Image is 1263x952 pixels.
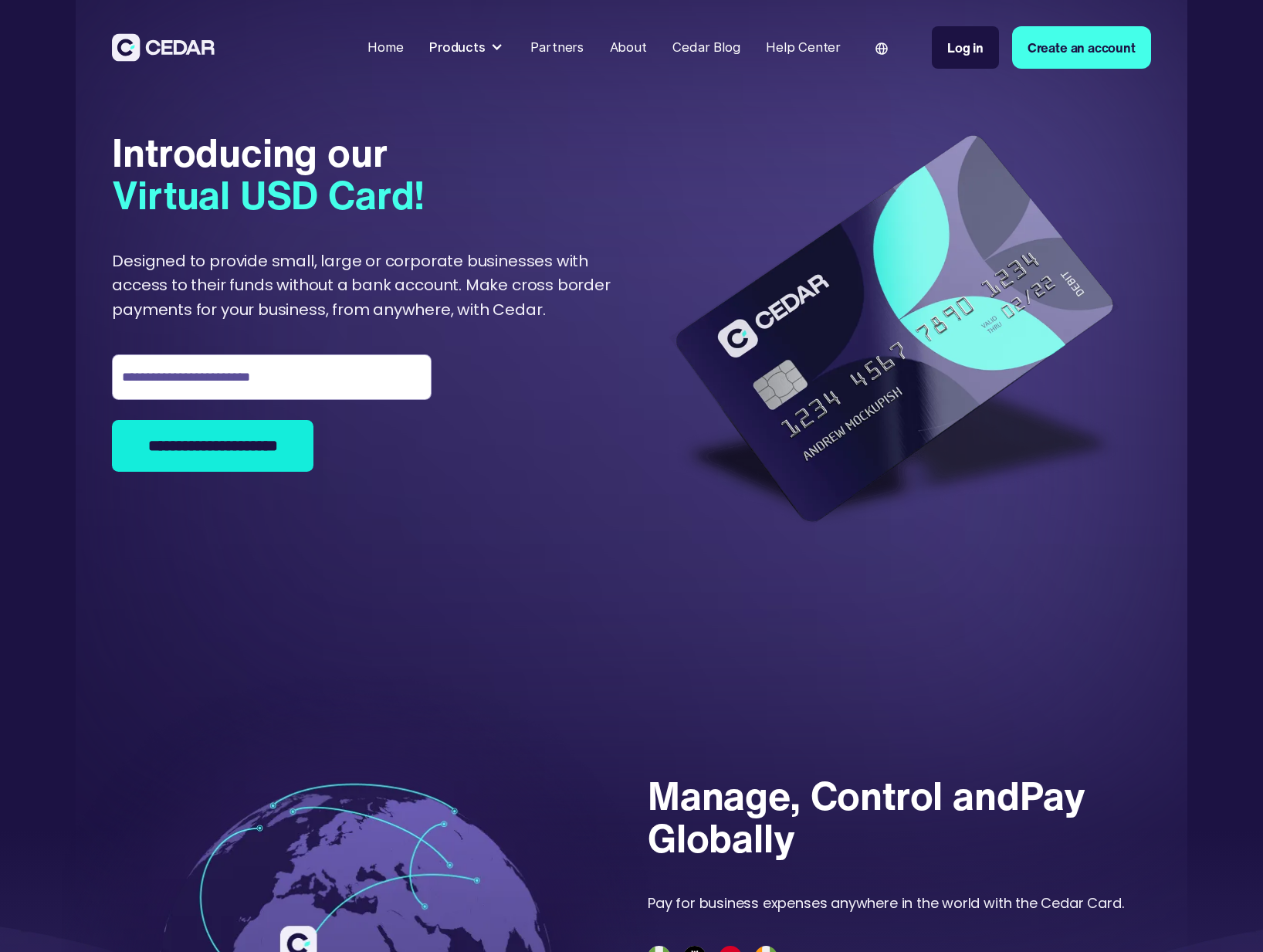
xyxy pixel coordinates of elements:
[1012,26,1151,69] a: Create an account
[367,38,403,57] div: Home
[112,166,425,223] span: Virtual USD Card!
[666,30,747,65] a: Cedar Blog
[648,767,1085,867] span: Pay Globally
[530,38,584,57] div: Partners
[429,38,486,57] div: Products
[672,38,740,57] div: Cedar Blog
[648,774,1151,860] div: Manage, Control and
[524,30,590,65] a: Partners
[603,30,653,65] a: About
[610,38,647,57] div: About
[112,354,432,471] form: Join the waiting list
[112,131,425,217] div: Introducing our
[423,31,512,63] div: Products
[361,30,410,65] a: Home
[875,42,888,55] img: world icon
[112,249,625,323] div: Designed to provide small, large or corporate businesses with access to their funds without a ban...
[947,38,984,57] div: Log in
[760,30,848,65] a: Help Center
[932,26,999,69] a: Log in
[766,38,841,57] div: Help Center
[648,893,1123,913] div: Pay for business expenses anywhere in the world with the Cedar Card.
